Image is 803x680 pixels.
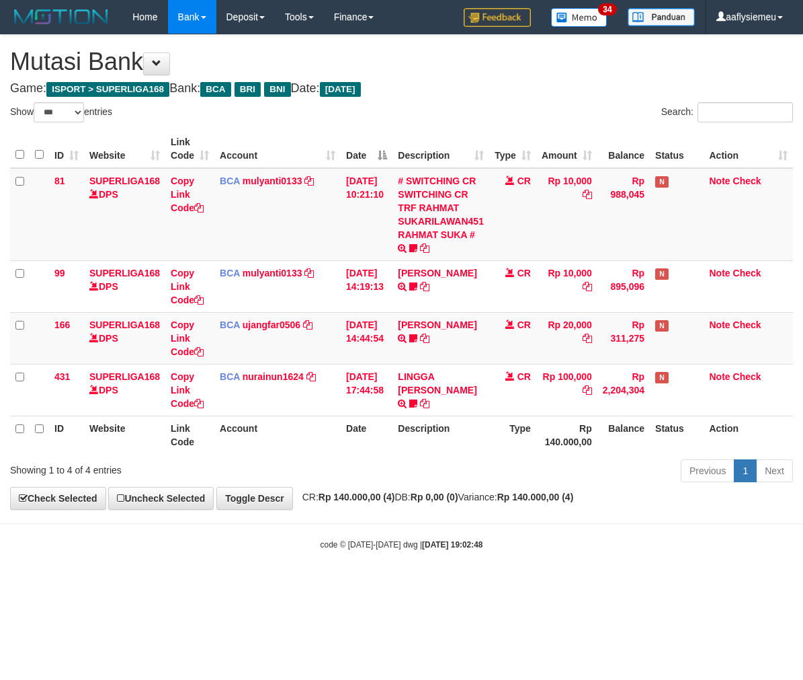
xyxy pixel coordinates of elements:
td: [DATE] 17:44:58 [341,364,392,416]
th: Website [84,416,165,454]
span: 166 [54,319,70,330]
span: [DATE] [320,82,361,97]
span: BCA [220,319,240,330]
td: Rp 311,275 [597,312,650,364]
td: [DATE] 10:21:10 [341,168,392,261]
th: Action [704,416,794,454]
a: [PERSON_NAME] [398,268,476,278]
td: DPS [84,168,165,261]
input: Search: [698,102,793,122]
a: SUPERLIGA168 [89,319,160,330]
th: Date: activate to sort column descending [341,130,392,168]
img: MOTION_logo.png [10,7,112,27]
img: panduan.png [628,8,695,26]
a: Copy LINGGA ADITYA PRAT to clipboard [420,398,429,409]
a: LINGGA [PERSON_NAME] [398,371,476,395]
th: Action: activate to sort column ascending [704,130,794,168]
a: 1 [734,459,757,482]
td: DPS [84,312,165,364]
th: ID [49,416,84,454]
span: CR [517,268,531,278]
label: Search: [661,102,793,122]
h1: Mutasi Bank [10,48,793,75]
th: Status [650,130,704,168]
td: Rp 988,045 [597,168,650,261]
a: mulyanti0133 [243,268,302,278]
a: Copy Link Code [171,268,204,305]
a: ujangfar0506 [243,319,300,330]
th: Balance [597,416,650,454]
a: Uncheck Selected [108,487,214,510]
td: [DATE] 14:19:13 [341,260,392,312]
span: BCA [220,176,240,186]
span: CR [517,176,531,186]
img: Feedback.jpg [464,8,531,27]
a: [PERSON_NAME] [398,319,476,330]
th: Rp 140.000,00 [536,416,597,454]
th: Date [341,416,392,454]
a: Copy nurainun1624 to clipboard [306,371,316,382]
a: Copy Link Code [171,319,204,357]
span: Has Note [655,372,669,383]
a: mulyanti0133 [243,176,302,186]
th: Type: activate to sort column ascending [489,130,536,168]
a: SUPERLIGA168 [89,176,160,186]
span: Has Note [655,268,669,280]
th: Balance [597,130,650,168]
span: 99 [54,268,65,278]
span: CR [517,371,531,382]
th: Account: activate to sort column ascending [214,130,341,168]
a: Note [710,268,730,278]
td: Rp 10,000 [536,260,597,312]
th: Link Code [165,416,214,454]
a: Check [733,268,761,278]
span: 431 [54,371,70,382]
td: Rp 895,096 [597,260,650,312]
a: Note [710,371,730,382]
a: Copy # SWITCHING CR SWITCHING CR TRF RAHMAT SUKARILAWAN451 RAHMAT SUKA # to clipboard [420,243,429,254]
a: Previous [681,459,734,482]
div: Showing 1 to 4 of 4 entries [10,458,325,477]
span: CR [517,319,531,330]
span: BCA [220,371,240,382]
th: Description [392,416,489,454]
a: Copy MUHAMMAD REZA to clipboard [420,281,429,292]
td: Rp 100,000 [536,364,597,416]
a: Check Selected [10,487,106,510]
a: Note [710,176,730,186]
a: Next [756,459,793,482]
a: SUPERLIGA168 [89,371,160,382]
a: Copy Rp 20,000 to clipboard [583,333,592,344]
a: Copy NOVEN ELING PRAYOG to clipboard [420,333,429,344]
a: Copy Link Code [171,176,204,213]
h4: Game: Bank: Date: [10,82,793,96]
label: Show entries [10,102,112,122]
span: 81 [54,176,65,186]
th: Status [650,416,704,454]
small: code © [DATE]-[DATE] dwg | [321,540,483,550]
td: Rp 20,000 [536,312,597,364]
th: Link Code: activate to sort column ascending [165,130,214,168]
span: CR: DB: Variance: [296,492,574,502]
td: [DATE] 14:44:54 [341,312,392,364]
td: DPS [84,364,165,416]
strong: Rp 140.000,00 (4) [319,492,395,502]
a: nurainun1624 [243,371,304,382]
a: Copy mulyanti0133 to clipboard [304,176,314,186]
a: Check [733,371,761,382]
th: Description: activate to sort column ascending [392,130,489,168]
select: Showentries [34,102,84,122]
span: BNI [264,82,290,97]
th: Type [489,416,536,454]
a: Copy Rp 100,000 to clipboard [583,385,592,395]
td: Rp 10,000 [536,168,597,261]
td: Rp 2,204,304 [597,364,650,416]
a: SUPERLIGA168 [89,268,160,278]
a: Copy Rp 10,000 to clipboard [583,189,592,200]
th: Amount: activate to sort column ascending [536,130,597,168]
strong: Rp 140.000,00 (4) [497,492,574,502]
a: Check [733,176,761,186]
span: Has Note [655,176,669,188]
a: Toggle Descr [216,487,293,510]
a: Copy Rp 10,000 to clipboard [583,281,592,292]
